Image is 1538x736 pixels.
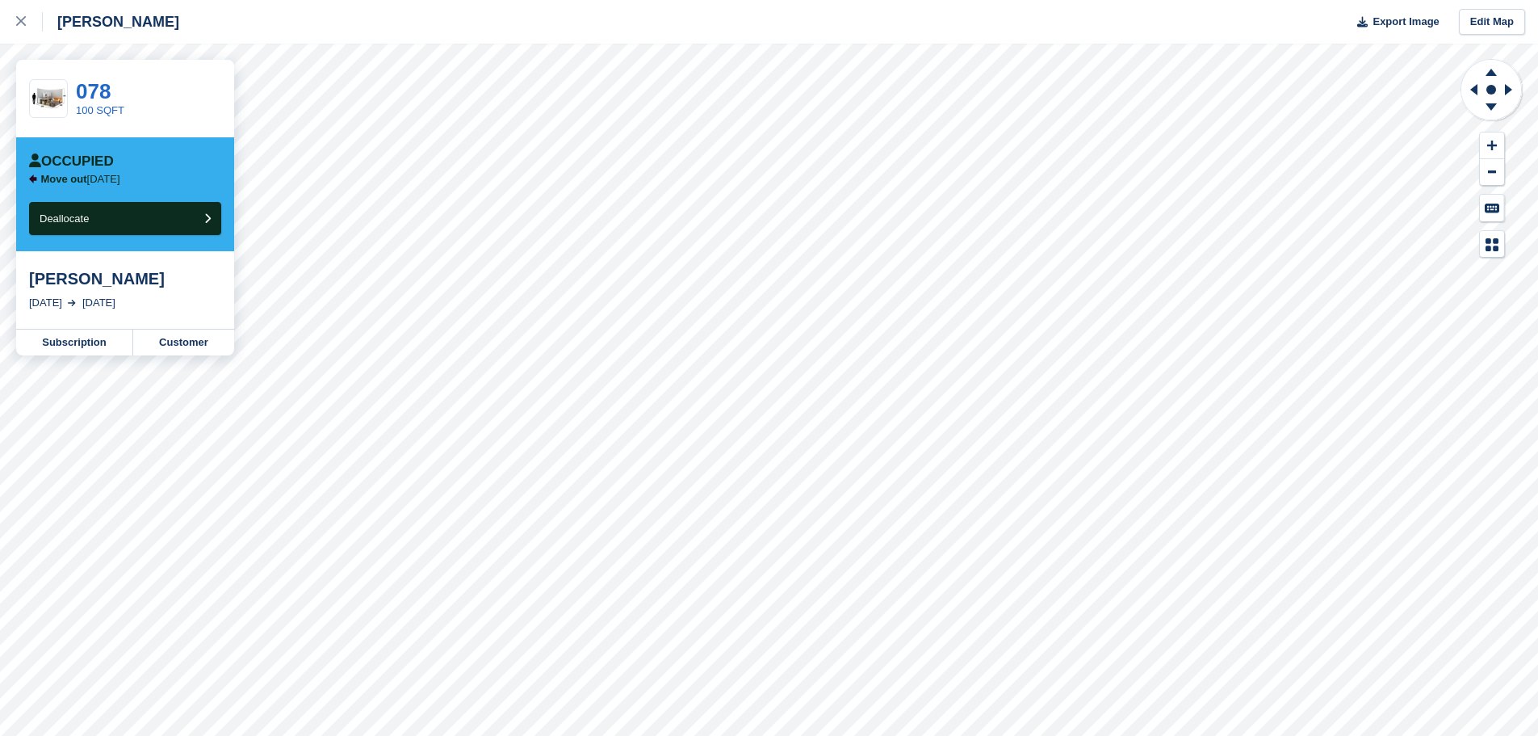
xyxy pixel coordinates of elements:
[76,104,124,116] a: 100 SQFT
[68,300,76,306] img: arrow-right-light-icn-cde0832a797a2874e46488d9cf13f60e5c3a73dbe684e267c42b8395dfbc2abf.svg
[29,295,62,311] div: [DATE]
[1459,9,1525,36] a: Edit Map
[76,79,111,103] a: 078
[43,12,179,32] div: [PERSON_NAME]
[30,85,67,113] img: 100-sqft-unit%20(1).jpg
[1480,195,1504,221] button: Keyboard Shortcuts
[41,173,87,185] span: Move out
[40,212,89,225] span: Deallocate
[29,202,221,235] button: Deallocate
[29,154,114,170] div: Occupied
[29,269,221,288] div: [PERSON_NAME]
[133,330,234,355] a: Customer
[1480,231,1504,258] button: Map Legend
[1480,132,1504,159] button: Zoom In
[1480,159,1504,186] button: Zoom Out
[41,173,120,186] p: [DATE]
[29,175,37,183] img: arrow-left-icn-90495f2de72eb5bd0bd1c3c35deca35cc13f817d75bef06ecd7c0b315636ce7e.svg
[1372,14,1439,30] span: Export Image
[1347,9,1440,36] button: Export Image
[16,330,133,355] a: Subscription
[82,295,115,311] div: [DATE]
